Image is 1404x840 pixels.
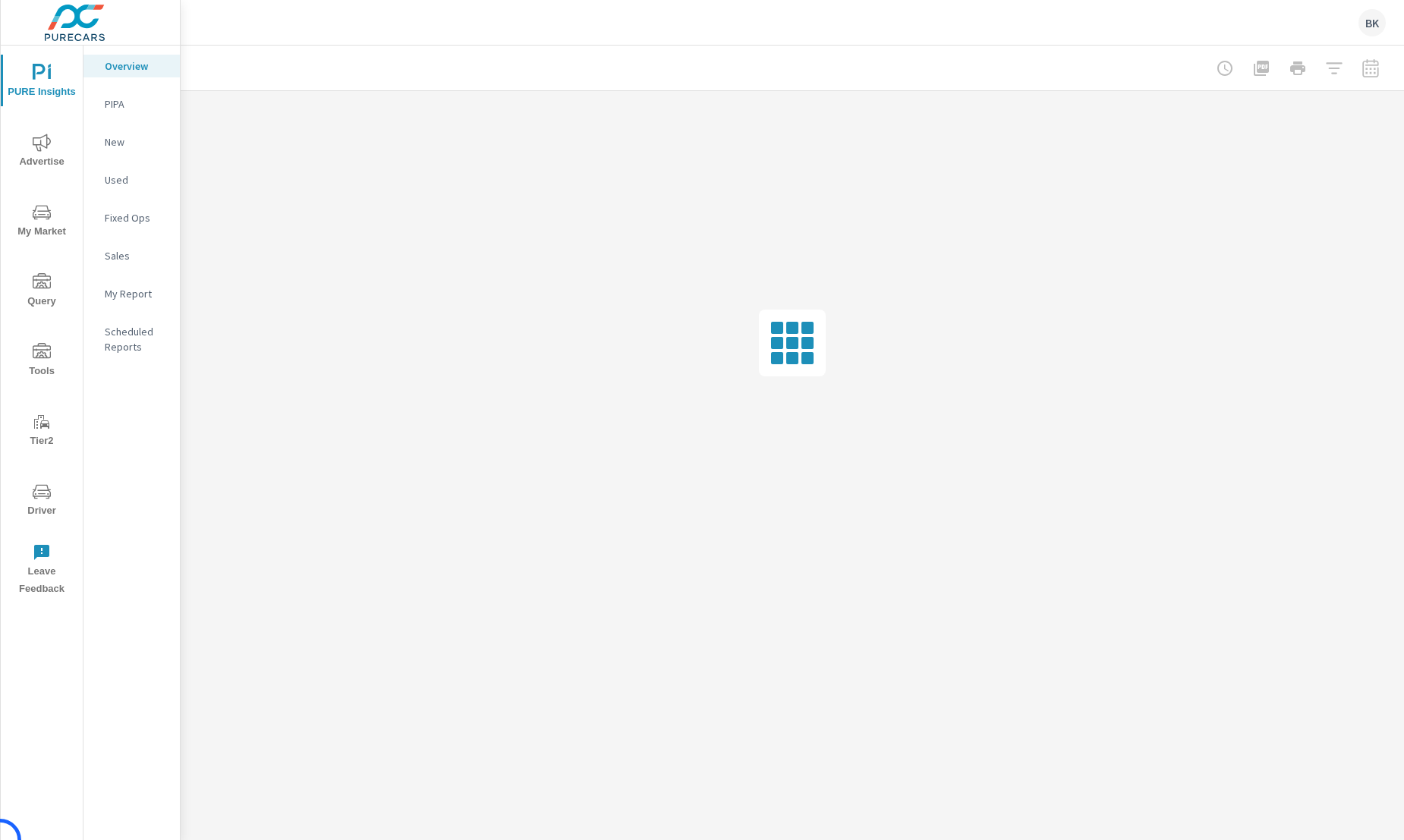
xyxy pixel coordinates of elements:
div: New [83,131,180,153]
div: Sales [83,244,180,267]
p: New [105,134,168,149]
span: Driver [5,483,78,520]
div: Scheduled Reports [83,320,180,358]
div: Overview [83,55,180,77]
span: Tier2 [5,413,78,450]
div: BK [1358,9,1386,36]
div: nav menu [1,46,83,604]
div: Used [83,168,180,191]
span: My Market [5,203,78,241]
div: My Report [83,282,180,305]
span: Leave Feedback [5,543,78,598]
p: My Report [105,286,168,301]
p: Overview [105,58,168,74]
p: Fixed Ops [105,210,168,225]
p: PIPA [105,96,168,112]
div: PIPA [83,93,180,115]
div: Fixed Ops [83,206,180,229]
p: Scheduled Reports [105,324,168,354]
span: PURE Insights [5,64,78,101]
span: Query [5,273,78,310]
p: Used [105,172,168,187]
p: Sales [105,248,168,263]
span: Tools [5,343,78,380]
span: Advertise [5,134,78,171]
